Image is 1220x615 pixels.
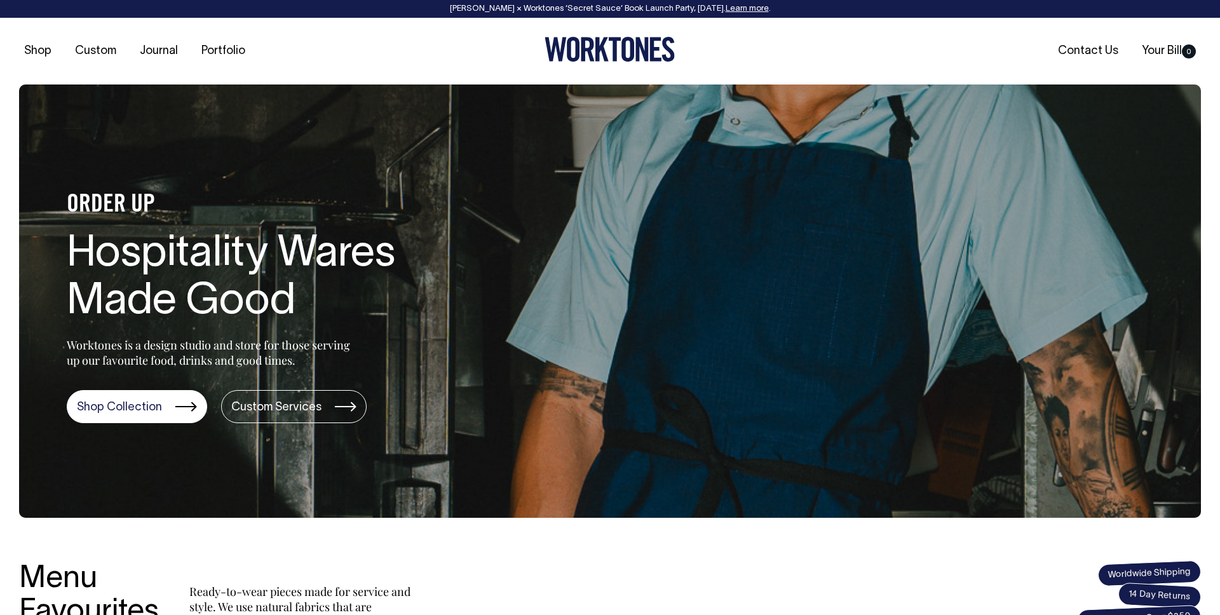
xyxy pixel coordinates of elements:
a: Shop Collection [67,390,207,423]
a: Your Bill0 [1137,41,1201,62]
span: 14 Day Returns [1118,583,1202,609]
h4: ORDER UP [67,192,473,219]
p: Worktones is a design studio and store for those serving up our favourite food, drinks and good t... [67,337,356,368]
div: [PERSON_NAME] × Worktones ‘Secret Sauce’ Book Launch Party, [DATE]. . [13,4,1207,13]
a: Contact Us [1053,41,1123,62]
h1: Hospitality Wares Made Good [67,231,473,327]
a: Custom [70,41,121,62]
a: Shop [19,41,57,62]
span: 0 [1182,44,1196,58]
a: Custom Services [221,390,367,423]
span: Worldwide Shipping [1097,560,1201,587]
a: Portfolio [196,41,250,62]
a: Journal [135,41,183,62]
a: Learn more [726,5,769,13]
